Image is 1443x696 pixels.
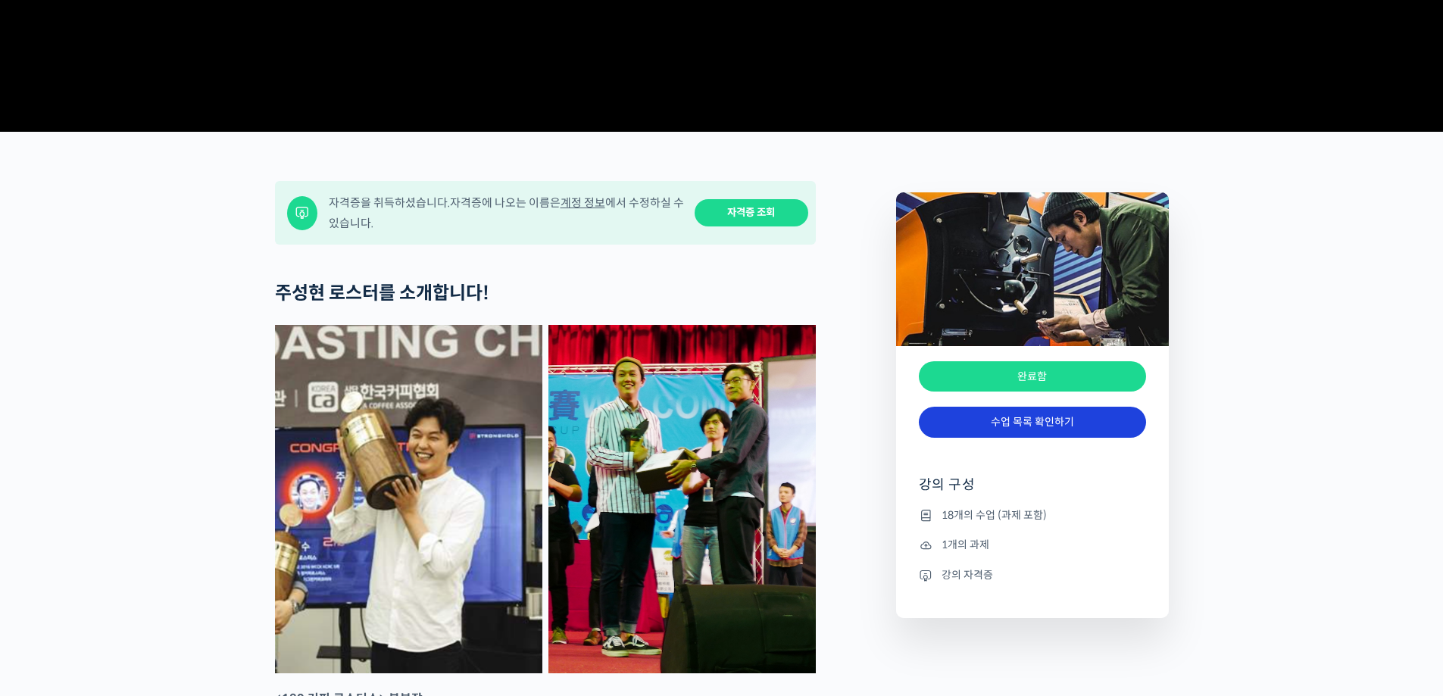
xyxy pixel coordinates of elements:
[139,504,157,516] span: 대화
[5,480,100,518] a: 홈
[919,407,1146,438] a: 수업 목록 확인하기
[919,566,1146,584] li: 강의 자격증
[561,195,605,210] a: 계정 정보
[695,199,808,227] a: 자격증 조회
[919,361,1146,392] div: 완료함
[234,503,252,515] span: 설정
[919,536,1146,554] li: 1개의 과제
[48,503,57,515] span: 홈
[195,480,291,518] a: 설정
[919,476,1146,506] h4: 강의 구성
[329,192,685,233] div: 자격증을 취득하셨습니다. 자격증에 나오는 이름은 에서 수정하실 수 있습니다.
[100,480,195,518] a: 대화
[275,282,489,304] strong: 주성현 로스터를 소개합니다!
[919,506,1146,524] li: 18개의 수업 (과제 포함)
